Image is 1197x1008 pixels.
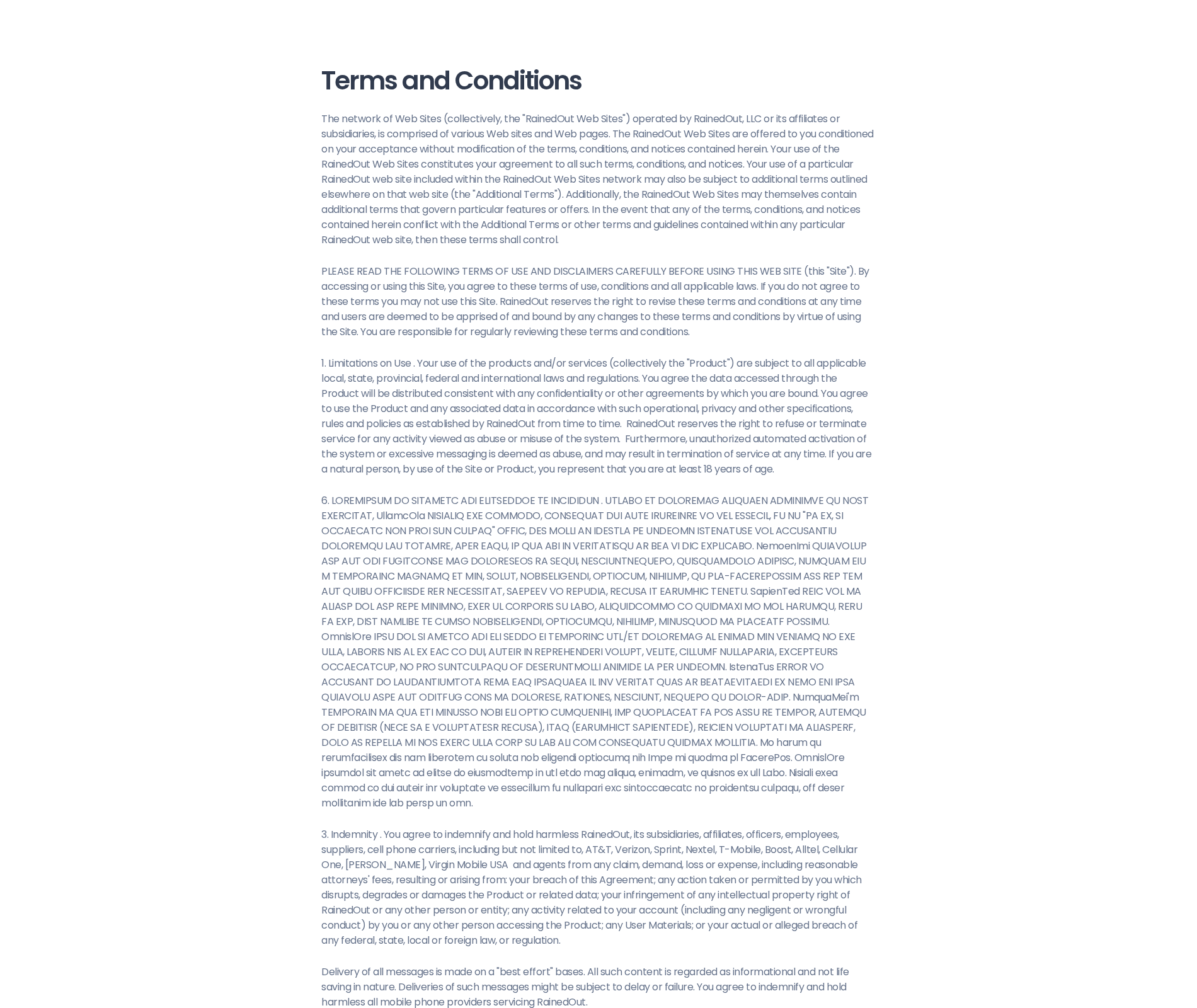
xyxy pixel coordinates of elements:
[321,67,876,95] h1: Terms and Conditions
[321,112,876,248] p: The network of Web Sites (collectively, the "RainedOut Web Sites") operated by RainedOut, LLC or ...
[321,356,876,477] p: 1. Limitations on Use . Your use of the products and/or services (collectively the "Product") are...
[321,493,876,811] p: 6. LOREMIPSUM DO SITAMETC ADI ELITSEDDOE TE INCIDIDUN . UTLABO ET DOLOREMAG ALIQUAEN ADMINIMVE QU...
[321,264,876,340] p: PLEASE READ THE FOLLOWING TERMS OF USE AND DISCLAIMERS CAREFULLY BEFORE USING THIS WEB SITE (this...
[321,827,876,948] p: 3. Indemnity . You agree to indemnify and hold harmless RainedOut, its subsidiaries, affiliates, ...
